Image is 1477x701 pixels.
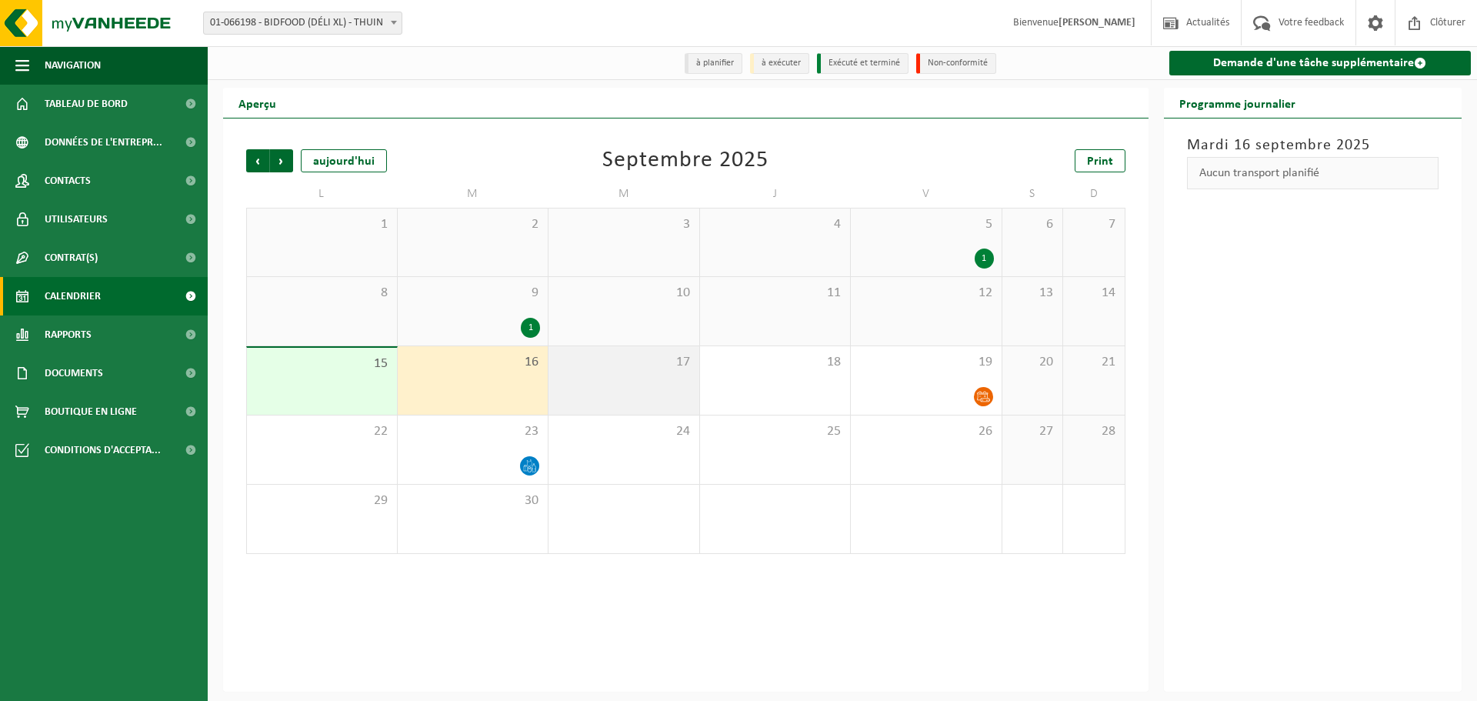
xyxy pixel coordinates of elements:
span: 21 [1071,354,1116,371]
span: 01-066198 - BIDFOOD (DÉLI XL) - THUIN [203,12,402,35]
strong: [PERSON_NAME] [1059,17,1135,28]
span: 27 [1010,423,1055,440]
span: 13 [1010,285,1055,302]
li: à exécuter [750,53,809,74]
div: aujourd'hui [301,149,387,172]
span: Print [1087,155,1113,168]
span: 25 [708,423,843,440]
h2: Programme journalier [1164,88,1311,118]
span: Conditions d'accepta... [45,431,161,469]
td: V [851,180,1002,208]
span: 3 [556,216,692,233]
span: 30 [405,492,541,509]
div: 1 [521,318,540,338]
li: à planifier [685,53,742,74]
span: 6 [1010,216,1055,233]
td: M [398,180,549,208]
h2: Aperçu [223,88,292,118]
div: 1 [975,249,994,269]
span: 8 [255,285,389,302]
span: 2 [405,216,541,233]
span: Navigation [45,46,101,85]
span: 20 [1010,354,1055,371]
td: J [700,180,852,208]
span: 10 [556,285,692,302]
span: 9 [405,285,541,302]
span: 19 [859,354,994,371]
span: Données de l'entrepr... [45,123,162,162]
span: 15 [255,356,389,372]
span: 5 [859,216,994,233]
span: 28 [1071,423,1116,440]
td: M [548,180,700,208]
span: 23 [405,423,541,440]
span: Contrat(s) [45,239,98,277]
span: Utilisateurs [45,200,108,239]
td: D [1063,180,1125,208]
li: Non-conformité [916,53,996,74]
span: Suivant [270,149,293,172]
span: 22 [255,423,389,440]
span: Boutique en ligne [45,392,137,431]
li: Exécuté et terminé [817,53,909,74]
span: 12 [859,285,994,302]
span: 29 [255,492,389,509]
td: S [1002,180,1064,208]
span: Calendrier [45,277,101,315]
div: Septembre 2025 [602,149,769,172]
span: 26 [859,423,994,440]
div: Aucun transport planifié [1187,157,1439,189]
span: Précédent [246,149,269,172]
span: Rapports [45,315,92,354]
span: 18 [708,354,843,371]
span: 17 [556,354,692,371]
span: 14 [1071,285,1116,302]
span: 11 [708,285,843,302]
a: Print [1075,149,1125,172]
td: L [246,180,398,208]
a: Demande d'une tâche supplémentaire [1169,51,1472,75]
span: 01-066198 - BIDFOOD (DÉLI XL) - THUIN [204,12,402,34]
span: 24 [556,423,692,440]
span: Documents [45,354,103,392]
span: 16 [405,354,541,371]
span: Tableau de bord [45,85,128,123]
h3: Mardi 16 septembre 2025 [1187,134,1439,157]
span: 7 [1071,216,1116,233]
span: Contacts [45,162,91,200]
span: 4 [708,216,843,233]
span: 1 [255,216,389,233]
